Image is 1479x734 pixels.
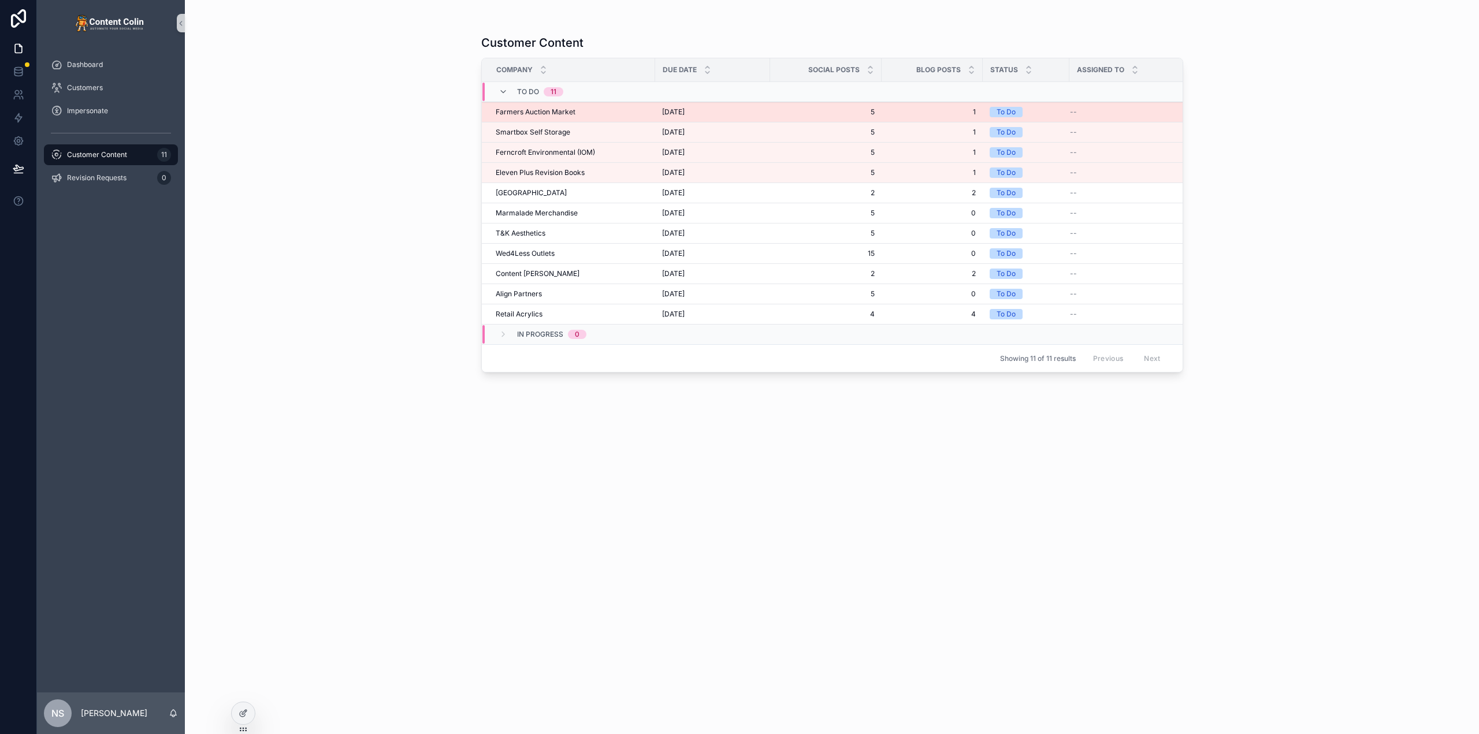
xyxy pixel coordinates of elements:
span: 2 [889,269,976,278]
a: Wed4Less Outlets [496,249,648,258]
div: To Do [997,167,1016,178]
span: Impersonate [67,106,108,115]
span: -- [1070,310,1077,319]
a: 5 [777,168,875,177]
a: -- [1070,188,1175,198]
span: -- [1070,148,1077,157]
a: Ferncroft Environmental (IOM) [496,148,648,157]
a: To Do [990,248,1062,259]
a: 5 [777,148,875,157]
a: 0 [889,289,976,299]
a: 2 [777,188,875,198]
span: -- [1070,188,1077,198]
a: 1 [889,128,976,137]
a: To Do [990,127,1062,137]
a: To Do [990,289,1062,299]
a: [DATE] [662,289,763,299]
span: Ferncroft Environmental (IOM) [496,148,595,157]
a: T&K Aesthetics [496,229,648,238]
span: Farmers Auction Market [496,107,575,117]
a: Revision Requests0 [44,167,178,188]
a: Retail Acrylics [496,310,648,319]
a: [DATE] [662,269,763,278]
a: Smartbox Self Storage [496,128,648,137]
span: 2 [777,269,875,278]
span: [GEOGRAPHIC_DATA] [496,188,567,198]
span: -- [1070,269,1077,278]
a: [DATE] [662,148,763,157]
a: To Do [990,208,1062,218]
a: 1 [889,168,976,177]
div: 0 [157,171,171,185]
span: Due Date [663,65,697,74]
a: 0 [889,229,976,238]
a: -- [1070,249,1175,258]
span: -- [1070,208,1077,218]
a: [DATE] [662,229,763,238]
a: [GEOGRAPHIC_DATA] [496,188,648,198]
span: [DATE] [662,188,685,198]
h1: Customer Content [481,35,584,51]
span: [DATE] [662,289,685,299]
a: 4 [889,310,976,319]
span: To Do [517,87,539,96]
div: To Do [997,208,1016,218]
span: Content [PERSON_NAME] [496,269,579,278]
span: Wed4Less Outlets [496,249,555,258]
a: Farmers Auction Market [496,107,648,117]
a: 4 [777,310,875,319]
a: Marmalade Merchandise [496,208,648,218]
span: 2 [889,188,976,198]
div: To Do [997,127,1016,137]
div: To Do [997,107,1016,117]
span: [DATE] [662,269,685,278]
span: Status [990,65,1018,74]
a: 15 [777,249,875,258]
span: NS [51,706,64,720]
a: 5 [777,289,875,299]
div: To Do [997,188,1016,198]
span: [DATE] [662,249,685,258]
a: 5 [777,229,875,238]
a: -- [1070,229,1175,238]
a: [DATE] [662,168,763,177]
span: [DATE] [662,148,685,157]
span: Align Partners [496,289,542,299]
span: [DATE] [662,229,685,238]
a: To Do [990,309,1062,319]
a: 1 [889,148,976,157]
div: To Do [997,147,1016,158]
a: To Do [990,188,1062,198]
span: Customers [67,83,103,92]
a: 0 [889,208,976,218]
a: To Do [990,107,1062,117]
a: 5 [777,128,875,137]
span: Eleven Plus Revision Books [496,168,585,177]
span: 5 [777,208,875,218]
span: -- [1070,128,1077,137]
span: 1 [889,107,976,117]
span: [DATE] [662,168,685,177]
div: To Do [997,309,1016,319]
span: Showing 11 of 11 results [1000,354,1076,363]
a: [DATE] [662,208,763,218]
a: [DATE] [662,249,763,258]
span: Revision Requests [67,173,127,182]
div: To Do [997,248,1016,259]
div: 0 [575,330,579,339]
a: Eleven Plus Revision Books [496,168,648,177]
span: Customer Content [67,150,127,159]
div: To Do [997,228,1016,239]
a: [DATE] [662,310,763,319]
